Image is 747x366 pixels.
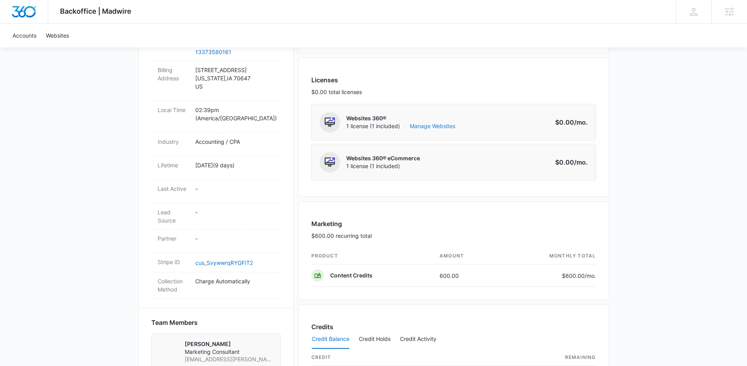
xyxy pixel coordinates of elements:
[311,322,333,332] h3: Credits
[330,272,373,279] p: Content Credits
[400,330,436,349] button: Credit Activity
[158,106,189,114] dt: Local Time
[311,219,372,228] h3: Marketing
[185,355,274,363] span: [EMAIL_ADDRESS][PERSON_NAME][DOMAIN_NAME]
[195,234,274,243] p: -
[195,185,274,193] p: -
[185,340,274,348] p: [PERSON_NAME]
[8,24,41,47] a: Accounts
[41,24,74,47] a: Websites
[151,101,281,133] div: Local Time02:39pm (America/[GEOGRAPHIC_DATA])
[151,133,281,156] div: IndustryAccounting / CPA
[151,318,198,327] span: Team Members
[158,340,178,361] img: Ashleigh Allen
[513,349,596,366] th: Remaining
[151,272,281,299] div: Collection MethodCharge Automatically
[158,138,189,146] dt: Industry
[311,349,513,366] th: credit
[158,185,189,193] dt: Last Active
[311,232,372,240] p: $600.00 recurring total
[359,330,391,349] button: Credit Holds
[158,277,189,294] dt: Collection Method
[151,230,281,253] div: Partner-
[551,118,588,127] p: $0.00
[410,122,455,130] a: Manage Websites
[574,118,588,126] span: /mo.
[559,272,596,280] p: $600.00
[158,208,189,225] dt: Lead Source
[158,234,189,243] dt: Partner
[158,258,189,266] dt: Stripe ID
[158,161,189,169] dt: Lifetime
[312,330,349,349] button: Credit Balance
[195,277,274,285] p: Charge Automatically
[551,158,588,167] p: $0.00
[195,48,274,56] a: 13373580161
[151,180,281,203] div: Last Active-
[151,61,281,101] div: Billing Address[STREET_ADDRESS][US_STATE],IA 70647US
[311,88,362,96] p: $0.00 total licenses
[60,7,131,15] span: Backoffice | Madwire
[500,248,596,265] th: monthly total
[346,122,455,130] span: 1 license (1 included)
[195,106,274,122] p: 02:39pm ( America/[GEOGRAPHIC_DATA] )
[151,253,281,272] div: Stripe IDcus_SvywwrqRYGFIT2
[346,114,455,122] p: Websites 360®
[311,248,434,265] th: product
[346,162,420,170] span: 1 license (1 included)
[185,348,274,356] span: Marketing Consultant
[158,66,189,82] dt: Billing Address
[346,154,420,162] p: Websites 360® eCommerce
[574,158,588,166] span: /mo.
[195,138,274,146] p: Accounting / CPA
[195,66,274,91] p: [STREET_ADDRESS] [US_STATE] , IA 70647 US
[311,75,362,85] h3: Licenses
[585,272,596,279] span: /mo.
[195,161,274,169] p: [DATE] ( 9 days )
[151,156,281,180] div: Lifetime[DATE](9 days)
[433,265,500,287] td: 600.00
[195,208,274,216] p: -
[151,203,281,230] div: Lead Source-
[195,259,253,266] a: cus_SvywwrqRYGFIT2
[433,248,500,265] th: amount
